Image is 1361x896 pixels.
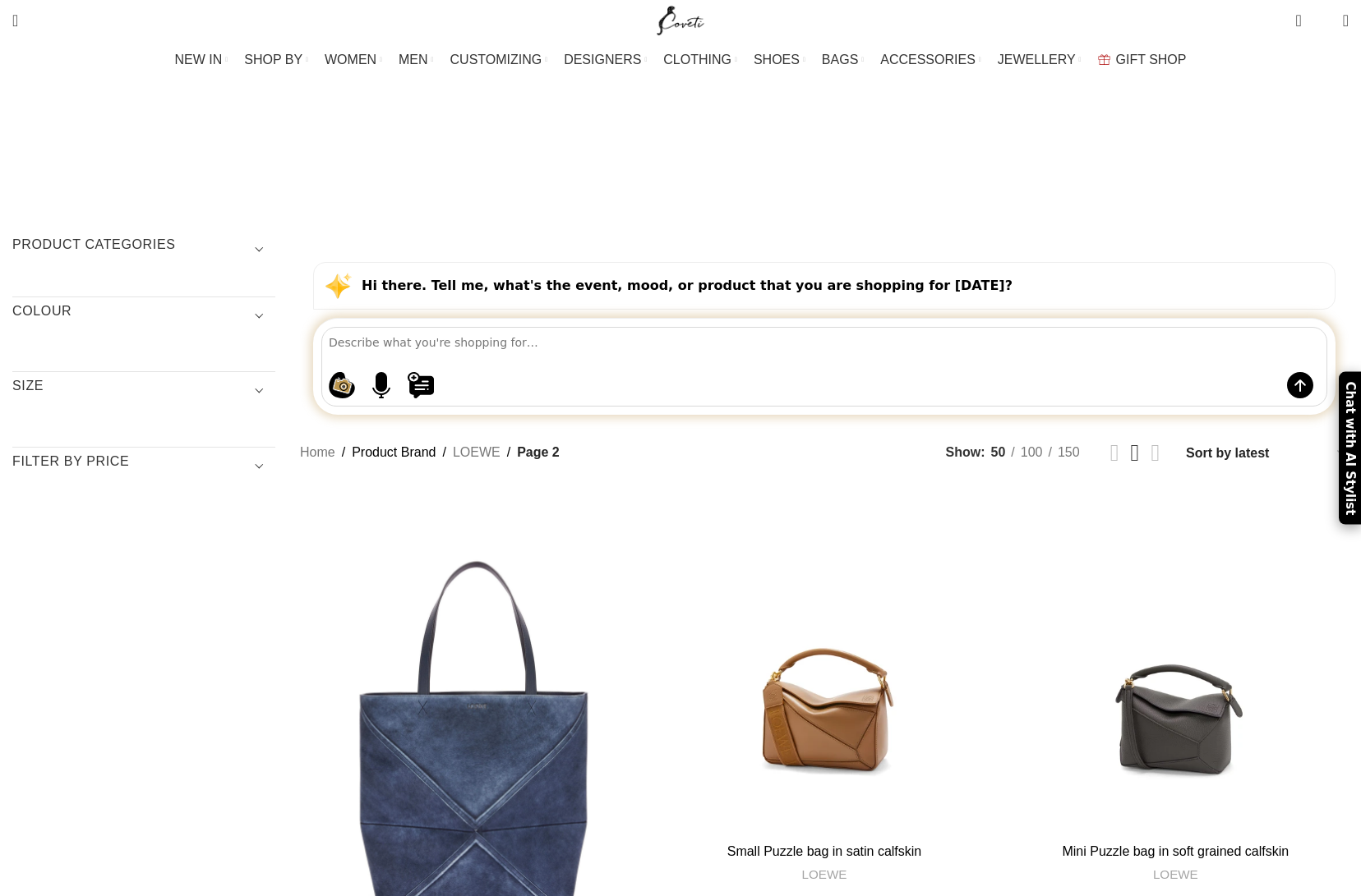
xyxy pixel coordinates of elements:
[564,52,641,67] span: DESIGNERS
[822,52,858,67] span: BAGS
[651,489,997,835] a: Small Puzzle bag in satin calfskin
[653,12,708,26] a: Site logo
[1098,44,1187,76] a: GIFT SHOP
[1003,489,1349,835] img: LOEWE puzzle bag
[325,52,376,67] span: WOMEN
[450,44,548,76] a: CUSTOMIZING
[450,52,542,67] span: CUSTOMIZING
[802,866,847,883] a: LOEWE
[1317,16,1330,29] span: 0
[175,44,228,76] a: NEW IN
[12,377,275,405] h3: SIZE
[1287,4,1309,37] a: 0
[12,453,275,480] h3: Filter by price
[325,44,382,76] a: WOMEN
[880,44,981,76] a: ACCESSORIES
[1003,489,1349,835] a: Mini Puzzle bag in soft grained calfskin
[4,44,1357,76] div: Main navigation
[663,44,737,76] a: CLOTHING
[175,52,223,67] span: NEW IN
[1153,866,1198,883] a: LOEWE
[1116,52,1187,67] span: GIFT SHOP
[998,52,1076,67] span: JEWELLERY
[244,44,308,76] a: SHOP BY
[822,44,864,76] a: BAGS
[399,52,428,67] span: MEN
[12,302,275,330] h3: COLOUR
[754,44,805,76] a: SHOES
[998,44,1082,76] a: JEWELLERY
[1062,844,1289,858] a: Mini Puzzle bag in soft grained calfskin
[663,52,731,67] span: CLOTHING
[727,844,922,858] a: Small Puzzle bag in satin calfskin
[244,52,302,67] span: SHOP BY
[12,236,275,264] h3: Product categories
[754,52,800,67] span: SHOES
[1314,4,1331,37] div: My Wishlist
[880,52,976,67] span: ACCESSORIES
[1297,8,1309,21] span: 0
[564,44,647,76] a: DESIGNERS
[399,44,433,76] a: MEN
[4,4,26,37] a: Search
[1098,54,1110,65] img: GiftBag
